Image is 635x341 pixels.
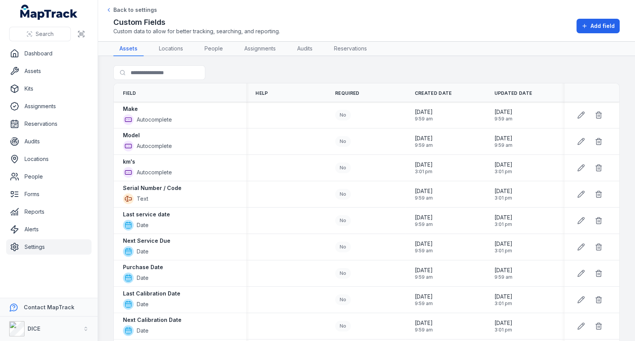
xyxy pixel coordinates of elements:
[415,214,433,221] span: [DATE]
[494,248,512,254] span: 3:01 pm
[415,240,433,248] span: [DATE]
[28,325,40,332] strong: DICE
[494,266,512,280] time: 09/09/2025, 9:59:12 am
[291,42,319,56] a: Audits
[494,274,512,280] span: 9:59 am
[113,17,280,28] h2: Custom Fields
[415,266,433,280] time: 09/09/2025, 9:59:12 am
[123,90,136,96] span: Field
[494,266,512,274] span: [DATE]
[494,240,512,248] span: [DATE]
[137,327,149,335] span: Date
[415,108,433,116] span: [DATE]
[494,300,512,307] span: 3:01 pm
[415,319,433,333] time: 09/09/2025, 9:59:12 am
[335,215,351,226] div: No
[335,110,351,120] div: No
[494,214,512,227] time: 09/09/2025, 3:01:16 pm
[415,248,433,254] span: 9:59 am
[238,42,282,56] a: Assignments
[6,46,92,61] a: Dashboard
[415,169,433,175] span: 3:01 pm
[415,293,433,300] span: [DATE]
[335,189,351,200] div: No
[6,222,92,237] a: Alerts
[494,90,532,96] span: Updated Date
[494,240,512,254] time: 09/09/2025, 3:01:16 pm
[494,214,512,221] span: [DATE]
[123,132,140,139] strong: Model
[415,161,433,175] time: 09/09/2025, 3:01:01 pm
[494,108,512,116] span: [DATE]
[137,116,172,123] span: Autocomplete
[6,63,92,79] a: Assets
[6,99,92,114] a: Assignments
[494,161,512,175] time: 09/09/2025, 3:01:16 pm
[335,162,351,173] div: No
[328,42,373,56] a: Reservations
[494,135,512,142] span: [DATE]
[123,211,170,218] strong: Last service date
[415,327,433,333] span: 9:59 am
[137,142,172,150] span: Autocomplete
[9,27,71,41] button: Search
[123,290,180,297] strong: Last Calibration Date
[494,161,512,169] span: [DATE]
[415,319,433,327] span: [DATE]
[113,6,157,14] span: Back to settings
[335,321,351,331] div: No
[123,105,138,113] strong: Make
[494,142,512,148] span: 9:59 am
[415,135,433,148] time: 09/09/2025, 9:59:12 am
[415,274,433,280] span: 9:59 am
[335,90,359,96] span: Required
[6,116,92,132] a: Reservations
[6,204,92,219] a: Reports
[415,116,433,122] span: 9:59 am
[123,184,182,192] strong: Serial Number / Code
[415,161,433,169] span: [DATE]
[137,169,172,176] span: Autocomplete
[415,90,452,96] span: Created Date
[415,214,433,227] time: 09/09/2025, 9:59:12 am
[494,135,512,148] time: 09/09/2025, 9:59:12 am
[36,30,54,38] span: Search
[494,116,512,122] span: 9:59 am
[494,108,512,122] time: 09/09/2025, 9:59:12 am
[335,294,351,305] div: No
[494,293,512,307] time: 09/09/2025, 3:01:16 pm
[335,136,351,147] div: No
[137,248,149,255] span: Date
[415,108,433,122] time: 09/09/2025, 9:59:12 am
[591,22,615,30] span: Add field
[106,6,157,14] a: Back to settings
[137,274,149,282] span: Date
[494,195,512,201] span: 3:01 pm
[198,42,229,56] a: People
[153,42,189,56] a: Locations
[6,239,92,255] a: Settings
[494,319,512,327] span: [DATE]
[137,221,149,229] span: Date
[6,169,92,184] a: People
[415,135,433,142] span: [DATE]
[494,221,512,227] span: 3:01 pm
[415,195,433,201] span: 9:59 am
[494,319,512,333] time: 09/09/2025, 3:01:16 pm
[123,237,170,245] strong: Next Service Due
[123,263,163,271] strong: Purchase Date
[494,187,512,201] time: 09/09/2025, 3:01:16 pm
[494,293,512,300] span: [DATE]
[494,327,512,333] span: 3:01 pm
[415,187,433,201] time: 09/09/2025, 9:59:12 am
[123,158,135,166] strong: km's
[335,242,351,252] div: No
[415,300,433,307] span: 9:59 am
[415,221,433,227] span: 9:59 am
[113,42,144,56] a: Assets
[494,187,512,195] span: [DATE]
[123,316,182,324] strong: Next Calibration Date
[255,90,268,96] span: Help
[20,5,78,20] a: MapTrack
[137,195,148,203] span: Text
